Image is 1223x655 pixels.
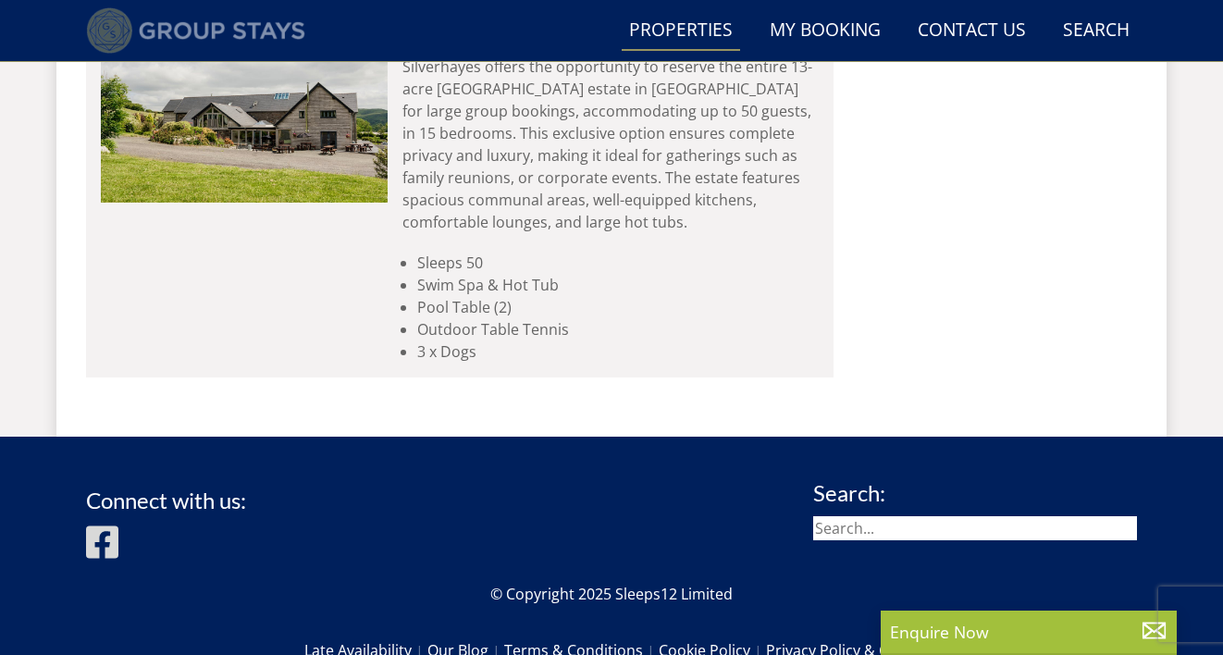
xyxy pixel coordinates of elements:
a: My Booking [762,10,888,52]
h3: Connect with us: [86,488,246,513]
p: Enquire Now [890,620,1167,644]
a: Search [1056,10,1137,52]
h3: Search: [813,481,1137,505]
img: Group Stays [86,7,305,54]
li: Outdoor Table Tennis [417,318,819,340]
img: Silverly_Holiday_Home_Aberystwyth_Sleeps_30.original.jpg [101,18,388,203]
li: Pool Table (2) [417,296,819,318]
a: Contact Us [910,10,1033,52]
img: Facebook [86,524,118,561]
p: © Copyright 2025 Sleeps12 Limited [86,583,1137,605]
a: Properties [622,10,740,52]
li: Swim Spa & Hot Tub [417,274,819,296]
p: Silverhayes offers the opportunity to reserve the entire 13-acre [GEOGRAPHIC_DATA] estate in [GEO... [402,56,819,233]
li: 3 x Dogs [417,340,819,363]
input: Search... [813,516,1137,540]
li: Sleeps 50 [417,252,819,274]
